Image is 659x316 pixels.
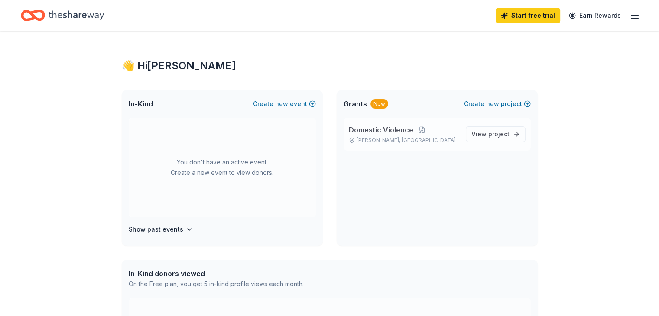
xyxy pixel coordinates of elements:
span: Domestic Violence [349,125,413,135]
a: View project [466,126,526,142]
span: Grants [344,99,367,109]
span: project [488,130,510,138]
div: New [370,99,388,109]
div: In-Kind donors viewed [129,268,304,279]
div: 👋 Hi [PERSON_NAME] [122,59,538,73]
p: [PERSON_NAME], [GEOGRAPHIC_DATA] [349,137,459,144]
span: new [275,99,288,109]
span: new [486,99,499,109]
a: Start free trial [496,8,560,23]
button: Createnewevent [253,99,316,109]
h4: Show past events [129,224,183,235]
a: Earn Rewards [564,8,626,23]
button: Createnewproject [464,99,531,109]
button: Show past events [129,224,193,235]
div: You don't have an active event. Create a new event to view donors. [129,118,316,217]
span: In-Kind [129,99,153,109]
span: View [471,129,510,139]
div: On the Free plan, you get 5 in-kind profile views each month. [129,279,304,289]
a: Home [21,5,104,26]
